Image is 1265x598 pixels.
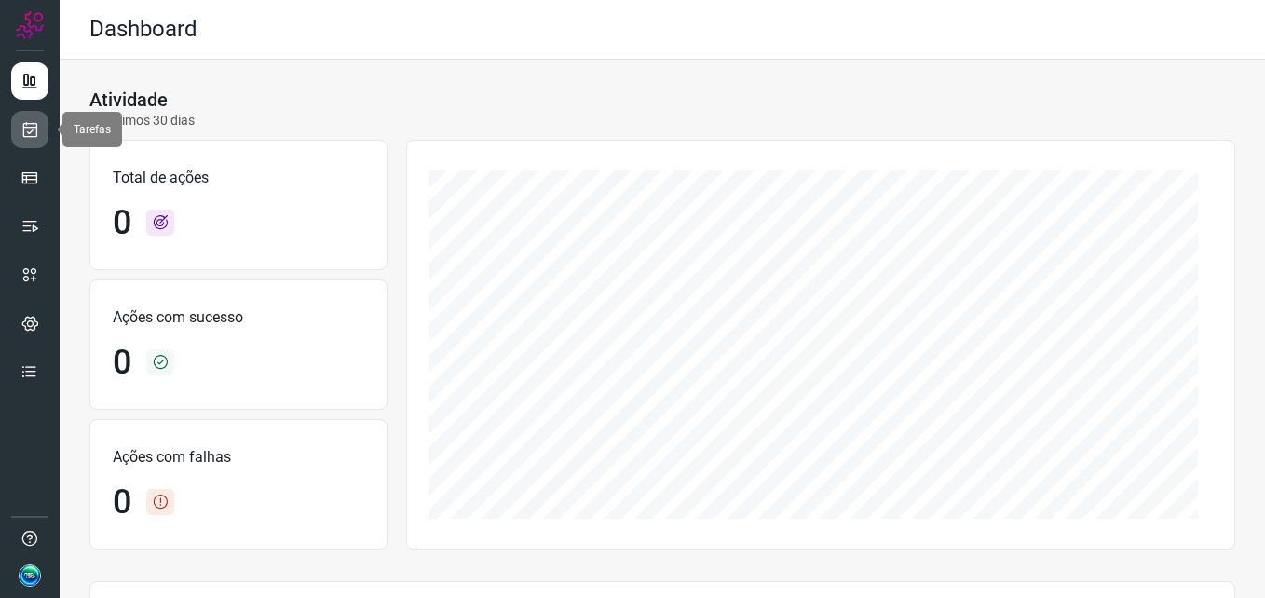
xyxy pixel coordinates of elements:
[89,111,195,130] p: Últimos 30 dias
[89,16,197,43] h2: Dashboard
[16,11,44,39] img: Logo
[89,88,168,111] h3: Atividade
[113,343,131,383] h1: 0
[19,564,41,587] img: 688dd65d34f4db4d93ce8256e11a8269.jpg
[113,482,131,523] h1: 0
[113,203,131,243] h1: 0
[113,306,364,329] p: Ações com sucesso
[113,446,364,469] p: Ações com falhas
[113,167,364,189] p: Total de ações
[74,123,111,136] span: Tarefas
